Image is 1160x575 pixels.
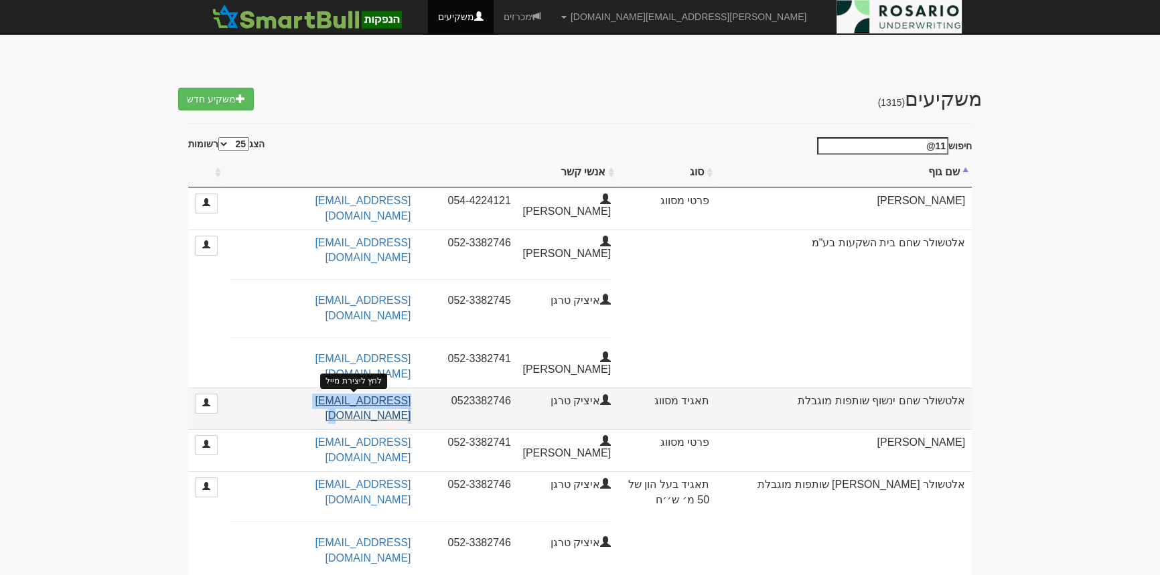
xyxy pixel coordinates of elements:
[521,236,621,262] div: [PERSON_NAME]
[315,436,411,463] a: [EMAIL_ADDRESS][DOMAIN_NAME]
[421,193,521,209] div: 054-4224121
[315,479,411,505] a: [EMAIL_ADDRESS][DOMAIN_NAME]
[315,353,411,380] a: [EMAIL_ADDRESS][DOMAIN_NAME]
[521,477,621,493] div: איציק טרגן
[315,237,411,264] a: [EMAIL_ADDRESS][DOMAIN_NAME]
[521,193,621,220] div: [PERSON_NAME]
[421,435,521,450] div: 052-3382741
[315,537,411,564] a: [EMAIL_ADDRESS][DOMAIN_NAME]
[618,158,716,187] th: סוג : activate to sort column ascending
[878,88,983,110] span: משקיעים
[716,388,972,430] td: אלטשולר שחם ינשוף שותפות מוגבלת
[421,394,521,409] div: 0523382746
[421,293,521,309] div: 052-3382745
[421,236,521,251] div: 052-3382746
[878,97,905,108] h5: (1315)
[188,158,224,187] th: : activate to sort column ascending
[716,429,972,471] td: [PERSON_NAME]
[421,351,521,367] div: 052-3382741
[315,395,411,422] a: [EMAIL_ADDRESS][DOMAIN_NAME]
[521,394,621,409] div: איציק טרגן
[315,195,411,222] a: [EMAIL_ADDRESS][DOMAIN_NAME]
[421,477,521,493] div: 052-3382746
[817,137,948,155] input: חיפוש
[618,187,716,230] td: פרטי מסווג
[716,187,972,230] td: [PERSON_NAME]
[218,137,249,151] select: הצגרשומות
[224,158,618,187] th: אנשי קשר : activate to sort column ascending
[812,137,972,155] label: חיפוש
[178,88,254,110] a: משקיע חדש
[208,3,405,30] img: SmartBull Logo
[521,536,621,551] div: איציק טרגן
[521,435,621,461] div: [PERSON_NAME]
[521,293,621,309] div: איציק טרגן
[716,158,972,187] th: שם גוף : activate to sort column descending
[618,388,716,430] td: תאגיד מסווג
[315,295,411,321] a: [EMAIL_ADDRESS][DOMAIN_NAME]
[421,536,521,551] div: 052-3382746
[716,230,972,388] td: אלטשולר שחם בית השקעות בע"מ
[521,351,621,378] div: [PERSON_NAME]
[188,137,265,151] label: הצג רשומות
[618,429,716,471] td: פרטי מסווג
[320,374,387,389] div: לחץ ליצירת מייל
